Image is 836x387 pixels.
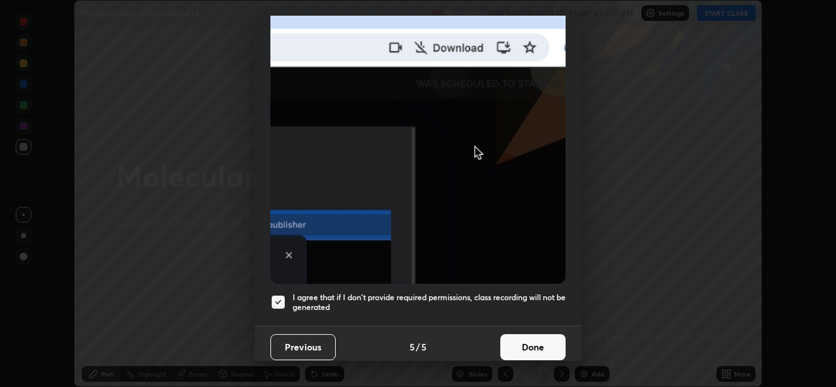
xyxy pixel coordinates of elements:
[410,340,415,354] h4: 5
[500,334,566,360] button: Done
[421,340,426,354] h4: 5
[416,340,420,354] h4: /
[293,292,566,313] h5: I agree that if I don't provide required permissions, class recording will not be generated
[270,334,336,360] button: Previous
